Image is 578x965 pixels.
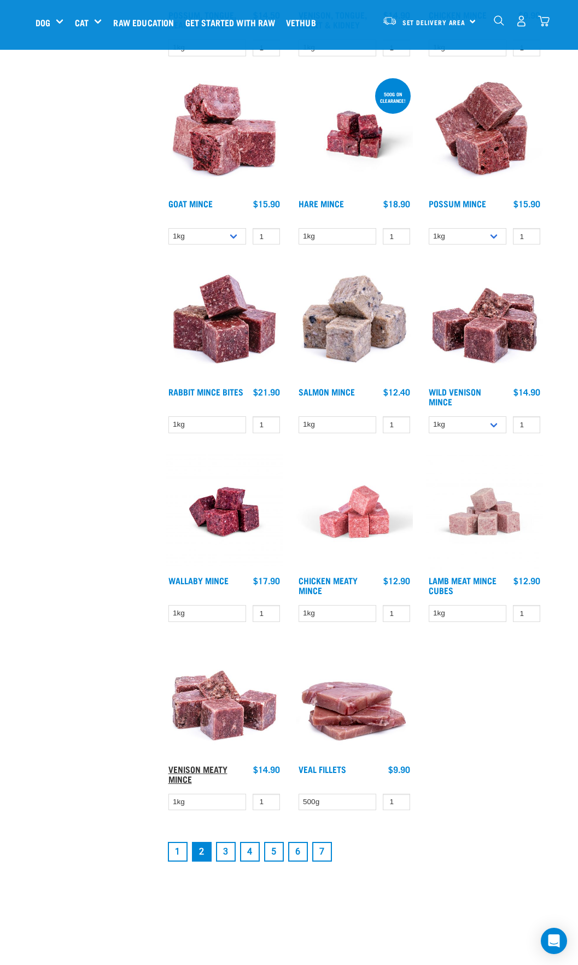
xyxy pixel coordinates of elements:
[253,199,280,208] div: $15.90
[383,416,410,433] input: 1
[513,199,540,208] div: $15.90
[426,264,543,381] img: Pile Of Cubed Wild Venison Mince For Pets
[166,642,283,759] img: 1117 Venison Meat Mince 01
[168,578,229,583] a: Wallaby Mince
[516,15,527,27] img: user.png
[296,453,413,570] img: Chicken Meaty Mince
[166,76,283,193] img: 1077 Wild Goat Mince 01
[110,1,182,44] a: Raw Education
[296,642,413,759] img: Stack Of Raw Veal Fillets
[402,20,466,24] span: Set Delivery Area
[426,76,543,193] img: 1102 Possum Mince 01
[168,842,188,862] a: Goto page 1
[36,16,50,29] a: Dog
[283,1,324,44] a: Vethub
[253,605,280,622] input: 1
[296,264,413,381] img: 1141 Salmon Mince 01
[383,575,410,585] div: $12.90
[513,228,540,245] input: 1
[288,842,308,862] a: Goto page 6
[494,15,504,26] img: home-icon-1@2x.png
[383,199,410,208] div: $18.90
[253,387,280,397] div: $21.90
[426,453,543,570] img: Lamb Meat Mince
[253,228,280,245] input: 1
[375,86,411,109] div: 500g on clearance!
[166,264,283,381] img: Whole Minced Rabbit Cubes 01
[299,766,346,771] a: Veal Fillets
[513,605,540,622] input: 1
[240,842,260,862] a: Goto page 4
[168,766,227,781] a: Venison Meaty Mince
[183,1,283,44] a: Get started with Raw
[299,578,358,592] a: Chicken Meaty Mince
[166,453,283,570] img: Wallaby Mince 1675
[75,16,89,29] a: Cat
[299,201,344,206] a: Hare Mince
[429,389,481,404] a: Wild Venison Mince
[168,201,213,206] a: Goat Mince
[388,764,410,774] div: $9.90
[429,578,497,592] a: Lamb Meat Mince Cubes
[383,387,410,397] div: $12.40
[429,201,486,206] a: Possum Mince
[299,389,355,394] a: Salmon Mince
[382,16,397,26] img: van-moving.png
[253,794,280,811] input: 1
[192,842,212,862] a: Page 2
[253,764,280,774] div: $14.90
[166,840,543,864] nav: pagination
[168,389,243,394] a: Rabbit Mince Bites
[383,605,410,622] input: 1
[216,842,236,862] a: Goto page 3
[513,575,540,585] div: $12.90
[513,387,540,397] div: $14.90
[513,416,540,433] input: 1
[538,15,550,27] img: home-icon@2x.png
[383,794,410,811] input: 1
[296,76,413,193] img: Raw Essentials Hare Mince Raw Bites For Cats & Dogs
[312,842,332,862] a: Goto page 7
[253,575,280,585] div: $17.90
[383,228,410,245] input: 1
[541,928,567,954] div: Open Intercom Messenger
[253,416,280,433] input: 1
[264,842,284,862] a: Goto page 5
